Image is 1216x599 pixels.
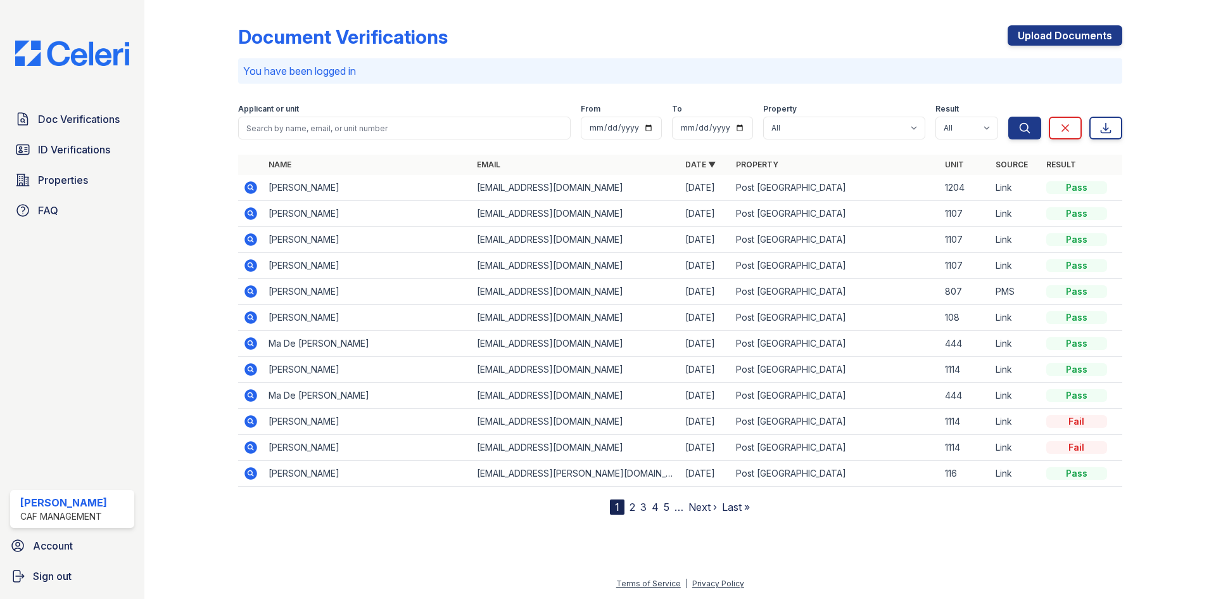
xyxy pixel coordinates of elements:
td: [PERSON_NAME] [263,461,472,487]
a: Privacy Policy [692,579,744,588]
td: Post [GEOGRAPHIC_DATA] [731,331,939,357]
div: Fail [1046,415,1107,428]
span: ID Verifications [38,142,110,157]
a: Doc Verifications [10,106,134,132]
label: From [581,104,600,114]
td: [DATE] [680,461,731,487]
div: Pass [1046,389,1107,402]
div: Pass [1046,207,1107,220]
label: Result [935,104,959,114]
td: 1107 [940,253,991,279]
div: Pass [1046,233,1107,246]
td: Post [GEOGRAPHIC_DATA] [731,253,939,279]
input: Search by name, email, or unit number [238,117,571,139]
div: Pass [1046,363,1107,376]
td: [EMAIL_ADDRESS][DOMAIN_NAME] [472,383,680,409]
td: Post [GEOGRAPHIC_DATA] [731,201,939,227]
a: Account [5,533,139,558]
td: Post [GEOGRAPHIC_DATA] [731,409,939,435]
span: … [674,499,683,515]
td: Link [991,383,1041,409]
div: Pass [1046,337,1107,350]
a: Property [736,160,778,169]
td: [DATE] [680,201,731,227]
label: To [672,104,682,114]
span: Sign out [33,569,72,584]
td: 1107 [940,227,991,253]
td: [DATE] [680,175,731,201]
td: 1114 [940,357,991,383]
a: Unit [945,160,964,169]
td: [DATE] [680,357,731,383]
div: 1 [610,499,624,515]
td: 1114 [940,435,991,461]
td: 444 [940,331,991,357]
a: Upload Documents [1008,25,1122,46]
td: Link [991,461,1041,487]
td: 1107 [940,201,991,227]
td: [DATE] [680,383,731,409]
td: [DATE] [680,331,731,357]
label: Applicant or unit [238,104,299,114]
td: [EMAIL_ADDRESS][PERSON_NAME][DOMAIN_NAME] [472,461,680,487]
td: Link [991,409,1041,435]
label: Property [763,104,797,114]
td: Post [GEOGRAPHIC_DATA] [731,383,939,409]
td: 1204 [940,175,991,201]
td: 444 [940,383,991,409]
a: 3 [640,501,647,513]
div: Pass [1046,311,1107,324]
a: ID Verifications [10,137,134,162]
p: You have been logged in [243,63,1117,79]
td: Post [GEOGRAPHIC_DATA] [731,175,939,201]
div: [PERSON_NAME] [20,495,107,510]
td: [PERSON_NAME] [263,305,472,331]
a: Result [1046,160,1076,169]
div: Document Verifications [238,25,448,48]
a: Sign out [5,564,139,589]
div: Fail [1046,441,1107,454]
a: Date ▼ [685,160,716,169]
span: FAQ [38,203,58,218]
div: | [685,579,688,588]
td: [PERSON_NAME] [263,201,472,227]
td: [EMAIL_ADDRESS][DOMAIN_NAME] [472,435,680,461]
td: 108 [940,305,991,331]
td: 807 [940,279,991,305]
span: Doc Verifications [38,112,120,127]
div: Pass [1046,259,1107,272]
td: [DATE] [680,279,731,305]
td: [DATE] [680,227,731,253]
a: FAQ [10,198,134,223]
td: [PERSON_NAME] [263,357,472,383]
a: Terms of Service [616,579,681,588]
td: Post [GEOGRAPHIC_DATA] [731,227,939,253]
a: Next › [688,501,717,513]
td: PMS [991,279,1041,305]
td: [EMAIL_ADDRESS][DOMAIN_NAME] [472,175,680,201]
td: [DATE] [680,305,731,331]
td: [PERSON_NAME] [263,253,472,279]
a: Last » [722,501,750,513]
a: 5 [664,501,669,513]
td: Post [GEOGRAPHIC_DATA] [731,357,939,383]
a: 2 [630,501,635,513]
td: Ma De [PERSON_NAME] [263,383,472,409]
td: [EMAIL_ADDRESS][DOMAIN_NAME] [472,201,680,227]
td: [EMAIL_ADDRESS][DOMAIN_NAME] [472,409,680,435]
td: Post [GEOGRAPHIC_DATA] [731,279,939,305]
td: Link [991,305,1041,331]
td: Ma De [PERSON_NAME] [263,331,472,357]
td: [PERSON_NAME] [263,435,472,461]
td: [PERSON_NAME] [263,175,472,201]
span: Account [33,538,73,553]
td: [EMAIL_ADDRESS][DOMAIN_NAME] [472,279,680,305]
div: Pass [1046,181,1107,194]
td: [EMAIL_ADDRESS][DOMAIN_NAME] [472,331,680,357]
td: [EMAIL_ADDRESS][DOMAIN_NAME] [472,227,680,253]
td: [PERSON_NAME] [263,409,472,435]
td: [PERSON_NAME] [263,279,472,305]
td: Post [GEOGRAPHIC_DATA] [731,461,939,487]
td: [PERSON_NAME] [263,227,472,253]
